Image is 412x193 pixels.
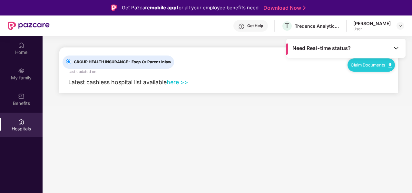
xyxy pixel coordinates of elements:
[150,5,177,11] strong: mobile app
[263,5,304,11] a: Download Now
[393,45,399,51] img: Toggle Icon
[303,5,306,11] img: Stroke
[292,45,351,52] span: Need Real-time status?
[353,26,391,32] div: User
[238,23,245,30] img: svg+xml;base64,PHN2ZyBpZD0iSGVscC0zMngzMiIgeG1sbnM9Imh0dHA6Ly93d3cudzMub3JnLzIwMDAvc3ZnIiB3aWR0aD...
[18,118,25,125] img: svg+xml;base64,PHN2ZyBpZD0iSG9zcGl0YWxzIiB4bWxucz0iaHR0cDovL3d3dy53My5vcmcvMjAwMC9zdmciIHdpZHRoPS...
[351,62,392,67] a: Claim Documents
[353,20,391,26] div: [PERSON_NAME]
[122,4,259,12] div: Get Pazcare for all your employee benefits need
[8,22,50,30] img: New Pazcare Logo
[295,23,340,29] div: Tredence Analytics Solutions Private Limited
[68,79,167,86] span: Latest cashless hospital list available
[388,63,392,67] img: svg+xml;base64,PHN2ZyB4bWxucz0iaHR0cDovL3d3dy53My5vcmcvMjAwMC9zdmciIHdpZHRoPSIxMC40IiBoZWlnaHQ9Ij...
[18,42,25,48] img: svg+xml;base64,PHN2ZyBpZD0iSG9tZSIgeG1sbnM9Imh0dHA6Ly93d3cudzMub3JnLzIwMDAvc3ZnIiB3aWR0aD0iMjAiIG...
[247,23,263,28] div: Get Help
[71,59,174,65] span: GROUP HEALTH INSURANCE
[68,69,97,75] div: Last updated on .
[128,59,171,64] span: - Escp Or Parent Inlaw
[111,5,117,11] img: Logo
[167,79,188,86] a: here >>
[18,93,25,99] img: svg+xml;base64,PHN2ZyBpZD0iQmVuZWZpdHMiIHhtbG5zPSJodHRwOi8vd3d3LnczLm9yZy8yMDAwL3N2ZyIgd2lkdGg9Ij...
[18,67,25,74] img: svg+xml;base64,PHN2ZyB3aWR0aD0iMjAiIGhlaWdodD0iMjAiIHZpZXdCb3g9IjAgMCAyMCAyMCIgZmlsbD0ibm9uZSIgeG...
[398,23,403,28] img: svg+xml;base64,PHN2ZyBpZD0iRHJvcGRvd24tMzJ4MzIiIHhtbG5zPSJodHRwOi8vd3d3LnczLm9yZy8yMDAwL3N2ZyIgd2...
[285,22,289,30] span: T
